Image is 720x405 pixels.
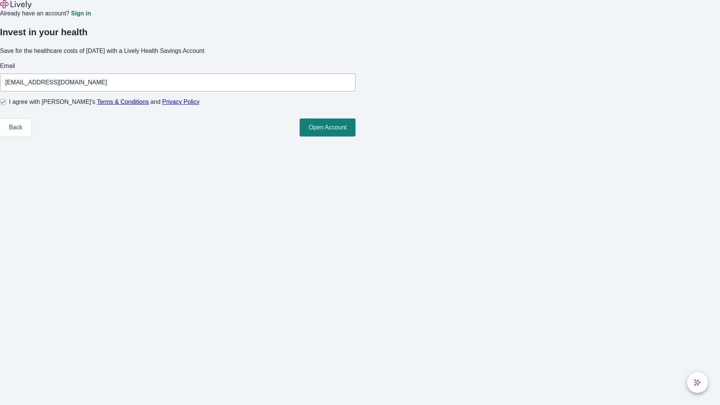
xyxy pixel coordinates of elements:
a: Terms & Conditions [97,99,149,105]
a: Sign in [71,10,91,16]
button: Open Account [300,118,355,136]
button: chat [687,372,708,393]
svg: Lively AI Assistant [694,379,701,386]
a: Privacy Policy [162,99,200,105]
span: I agree with [PERSON_NAME]’s and [9,97,199,106]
